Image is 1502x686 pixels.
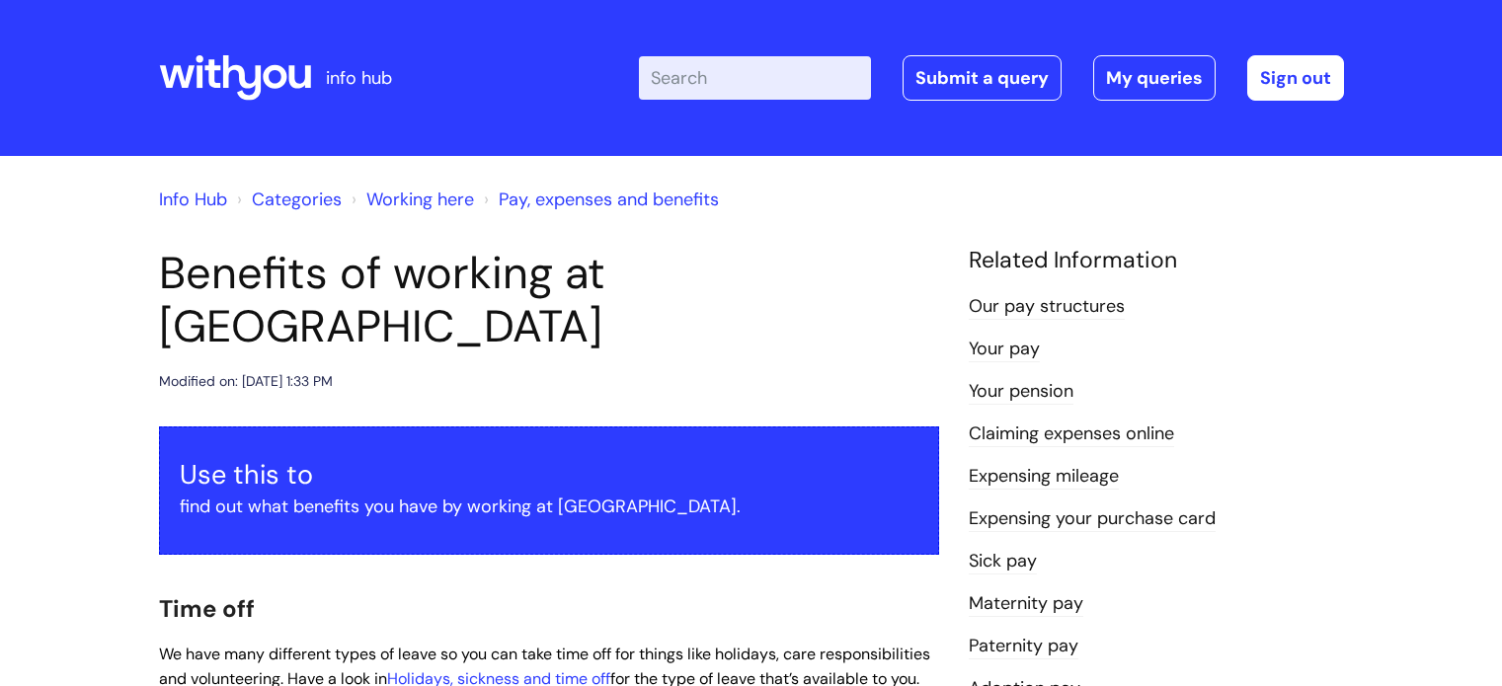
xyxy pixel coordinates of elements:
[969,591,1083,617] a: Maternity pay
[159,188,227,211] a: Info Hub
[499,188,719,211] a: Pay, expenses and benefits
[159,369,333,394] div: Modified on: [DATE] 1:33 PM
[969,421,1174,447] a: Claiming expenses online
[159,247,939,353] h1: Benefits of working at [GEOGRAPHIC_DATA]
[252,188,342,211] a: Categories
[969,634,1078,659] a: Paternity pay
[969,379,1073,405] a: Your pension
[479,184,719,215] li: Pay, expenses and benefits
[969,294,1125,320] a: Our pay structures
[326,62,392,94] p: info hub
[969,506,1216,532] a: Expensing your purchase card
[903,55,1062,101] a: Submit a query
[1247,55,1344,101] a: Sign out
[180,459,918,491] h3: Use this to
[232,184,342,215] li: Solution home
[969,337,1040,362] a: Your pay
[347,184,474,215] li: Working here
[969,247,1344,274] h4: Related Information
[366,188,474,211] a: Working here
[639,56,871,100] input: Search
[180,491,918,522] p: find out what benefits you have by working at [GEOGRAPHIC_DATA].
[159,593,255,624] span: Time off
[639,55,1344,101] div: | -
[1093,55,1216,101] a: My queries
[969,549,1037,574] a: Sick pay
[969,464,1119,490] a: Expensing mileage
